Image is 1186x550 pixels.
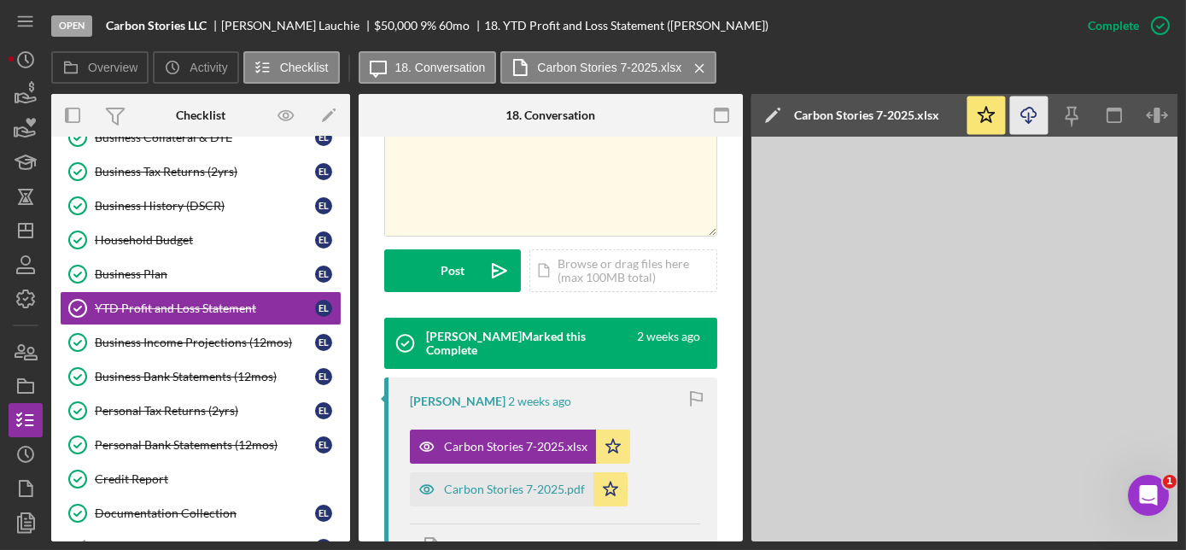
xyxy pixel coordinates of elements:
[95,233,315,247] div: Household Budget
[315,266,332,283] div: E L
[410,395,505,408] div: [PERSON_NAME]
[384,249,521,292] button: Post
[315,368,332,385] div: E L
[95,404,315,418] div: Personal Tax Returns (2yrs)
[95,199,315,213] div: Business History (DSCR)
[60,291,342,325] a: YTD Profit and Loss StatementEL
[60,428,342,462] a: Personal Bank Statements (12mos)EL
[60,155,342,189] a: Business Tax Returns (2yrs)EL
[315,436,332,453] div: E L
[51,15,92,37] div: Open
[1128,475,1169,516] iframe: Intercom live chat
[176,108,225,122] div: Checklist
[420,19,436,32] div: 9 %
[60,120,342,155] a: Business Collateral & DTEEL
[794,108,939,122] div: Carbon Stories 7-2025.xlsx
[60,223,342,257] a: Household BudgetEL
[484,19,768,32] div: 18. YTD Profit and Loss Statement ([PERSON_NAME])
[315,197,332,214] div: E L
[60,360,342,394] a: Business Bank Statements (12mos)EL
[315,334,332,351] div: E L
[1163,475,1177,489] span: 1
[95,438,315,452] div: Personal Bank Statements (12mos)
[410,430,630,464] button: Carbon Stories 7-2025.xlsx
[508,395,571,408] time: 2025-09-04 15:48
[537,61,681,74] label: Carbon Stories 7-2025.xlsx
[60,325,342,360] a: Business Income Projections (12mos)EL
[60,496,342,530] a: Documentation CollectionEL
[88,61,137,74] label: Overview
[500,51,716,84] button: Carbon Stories 7-2025.xlsx
[190,61,227,74] label: Activity
[95,165,315,178] div: Business Tax Returns (2yrs)
[395,61,486,74] label: 18. Conversation
[374,18,418,32] span: $50,000
[315,129,332,146] div: E L
[60,257,342,291] a: Business PlanEL
[506,108,596,122] div: 18. Conversation
[315,231,332,249] div: E L
[153,51,238,84] button: Activity
[359,51,497,84] button: 18. Conversation
[95,506,315,520] div: Documentation Collection
[95,131,315,144] div: Business Collateral & DTE
[426,330,634,357] div: [PERSON_NAME] Marked this Complete
[221,19,374,32] div: [PERSON_NAME] Lauchie
[315,163,332,180] div: E L
[95,370,315,383] div: Business Bank Statements (12mos)
[410,472,628,506] button: Carbon Stories 7-2025.pdf
[441,249,464,292] div: Post
[95,472,341,486] div: Credit Report
[95,267,315,281] div: Business Plan
[280,61,329,74] label: Checklist
[106,19,207,32] b: Carbon Stories LLC
[637,330,700,357] time: 2025-09-05 15:11
[95,336,315,349] div: Business Income Projections (12mos)
[1088,9,1139,43] div: Complete
[315,402,332,419] div: E L
[60,394,342,428] a: Personal Tax Returns (2yrs)EL
[51,51,149,84] button: Overview
[315,300,332,317] div: E L
[439,19,470,32] div: 60 mo
[95,301,315,315] div: YTD Profit and Loss Statement
[444,440,587,453] div: Carbon Stories 7-2025.xlsx
[315,505,332,522] div: E L
[444,483,585,496] div: Carbon Stories 7-2025.pdf
[243,51,340,84] button: Checklist
[1071,9,1177,43] button: Complete
[60,462,342,496] a: Credit Report
[60,189,342,223] a: Business History (DSCR)EL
